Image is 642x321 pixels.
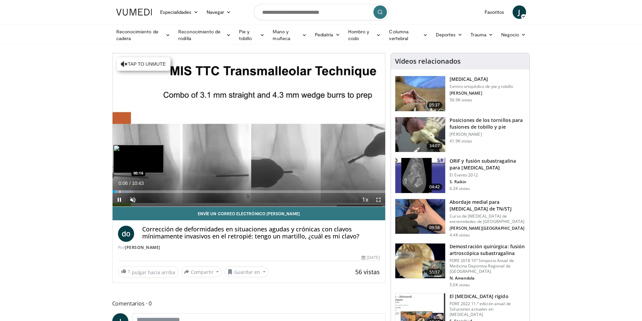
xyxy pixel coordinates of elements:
[116,29,158,41] font: Reconocimiento de cadera
[395,199,445,234] img: b3e585cd-3312-456d-b1b7-4eccbcdb01ed.150x105_q85_crop-smart_upscale.jpg
[311,28,344,41] a: Pediatría
[395,76,525,111] a: 05:37 [MEDICAL_DATA] Centro ortopédico de pie y tobillo [PERSON_NAME] 50.9K vistas
[450,97,472,103] font: 50.9K vistas
[315,32,333,37] font: Pediatría
[132,269,175,276] font: pulgar hacia arriba
[518,7,520,17] font: J
[125,245,160,250] a: [PERSON_NAME]
[450,213,524,224] font: Curso de [MEDICAL_DATA] de extremidades de [GEOGRAPHIC_DATA]
[485,9,505,15] font: Favoritos
[450,158,516,171] font: ORIF y fusión subastragalina para [MEDICAL_DATA]
[118,226,134,242] a: do
[450,186,470,191] font: 6.3K vistas
[116,9,152,15] img: Logotipo de VuMedi
[122,229,130,238] font: do
[224,266,269,277] button: Guardar en
[395,117,445,152] img: 67572_0000_3.png.150x105_q85_crop-smart_upscale.jpg
[269,28,310,42] a: Mano y muñeca
[113,145,164,173] img: image.jpeg
[126,193,140,206] button: Unmute
[132,181,144,186] span: 10:43
[113,207,386,220] a: Envíe un correo electrónico [PERSON_NAME]
[450,117,523,130] font: Posiciones de los tornillos para fusiones de tobillo y pie
[113,193,126,206] button: Pause
[395,244,445,279] img: f04bac8f-a1d2-4078-a4f0-9e66789b4112.150x105_q85_crop-smart_upscale.jpg
[149,300,152,307] font: 0
[432,28,467,41] a: Deportes
[450,293,508,299] font: El [MEDICAL_DATA] rígido
[273,29,290,41] font: Mano y muñeca
[128,268,130,275] font: 1
[466,28,497,41] a: Trauma
[450,282,470,288] font: 5.0K vistas
[450,179,466,185] font: S. Raikin
[450,90,482,96] font: [PERSON_NAME]
[355,268,380,276] font: 56 vistas
[234,269,260,275] font: Guardar en
[429,143,440,149] font: 34:07
[117,57,171,71] button: Tap to unmute
[501,32,519,37] font: Negocio
[207,9,224,15] font: Navegar
[129,181,131,186] span: /
[395,117,525,153] a: 34:07 Posiciones de los tornillos para fusiones de tobillo y pie [PERSON_NAME] 41.9K vistas
[429,269,440,275] font: 55:17
[429,225,440,230] font: 09:58
[112,28,175,42] a: Reconocimiento de cadera
[395,158,525,193] a: 04:42 ORIF y fusión subastragalina para [MEDICAL_DATA] El Evento 2012 S. Raikin 6.3K vistas
[395,158,445,193] img: E-HI8y-Omg85H4KX4xMDoxOmtxOwKG7D_4.150x105_q85_crop-smart_upscale.jpg
[497,28,530,41] a: Negocio
[367,255,380,260] font: [DATE]
[203,5,235,19] a: Navegar
[450,258,514,274] font: FORE 2018 10º Simposio Anual de Medicina Deportiva Regional de [GEOGRAPHIC_DATA]
[119,181,128,186] span: 0:06
[113,190,386,193] div: Progress Bar
[156,5,203,19] a: Especialidades
[395,76,445,111] img: 545635_3.png.150x105_q85_crop-smart_upscale.jpg
[450,243,525,256] font: Demostración quirúrgica: fusión artroscópica subastragalina
[450,199,511,212] font: Abordaje medial para [MEDICAL_DATA] de TN/STJ
[429,184,440,190] font: 04:42
[198,211,300,216] font: Envíe un correo electrónico [PERSON_NAME]
[191,269,214,275] font: Compartir
[450,275,475,281] font: N. Amendola
[395,243,525,288] a: 55:17 Demostración quirúrgica: fusión artroscópica subastragalina FORE 2018 10º Simposio Anual de...
[239,29,252,41] font: Pie y tobillo
[429,102,440,108] font: 05:37
[174,28,235,42] a: Reconocimiento de rodilla
[142,225,359,240] font: Corrección de deformidades en situaciones agudas y crónicas con clavos mínimamente invasivos en e...
[470,32,486,37] font: Trauma
[118,245,125,250] font: Por
[395,57,461,66] font: Vídeos relacionados
[160,9,192,15] font: Especialidades
[450,84,513,89] font: Centro ortopédico de pie y tobillo
[450,232,470,238] font: 4.4K vistas
[344,28,385,42] a: Hombro y codo
[450,225,524,231] font: [PERSON_NAME][GEOGRAPHIC_DATA]
[436,32,456,37] font: Deportes
[450,131,482,137] font: [PERSON_NAME]
[372,193,385,206] button: Fullscreen
[450,301,511,317] font: FORE 2022 11.ª edición anual de Soluciones actuales en [MEDICAL_DATA]
[389,29,408,41] font: Columna vertebral
[181,266,222,277] button: Compartir
[395,199,525,238] a: 09:58 Abordaje medial para [MEDICAL_DATA] de TN/STJ Curso de [MEDICAL_DATA] de extremidades de [G...
[450,138,472,144] font: 41.9K vistas
[113,53,386,207] video-js: Video Player
[450,76,488,82] font: [MEDICAL_DATA]
[112,300,145,307] font: Comentarios
[385,28,431,42] a: Columna vertebral
[481,5,509,19] a: Favoritos
[178,29,220,41] font: Reconocimiento de rodilla
[513,5,526,19] a: J
[118,266,178,278] a: 1 pulgar hacia arriba
[254,4,389,20] input: Buscar temas, intervenciones
[358,193,372,206] button: Playback Rate
[348,29,369,41] font: Hombro y codo
[235,28,269,42] a: Pie y tobillo
[450,172,478,178] font: El Evento 2012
